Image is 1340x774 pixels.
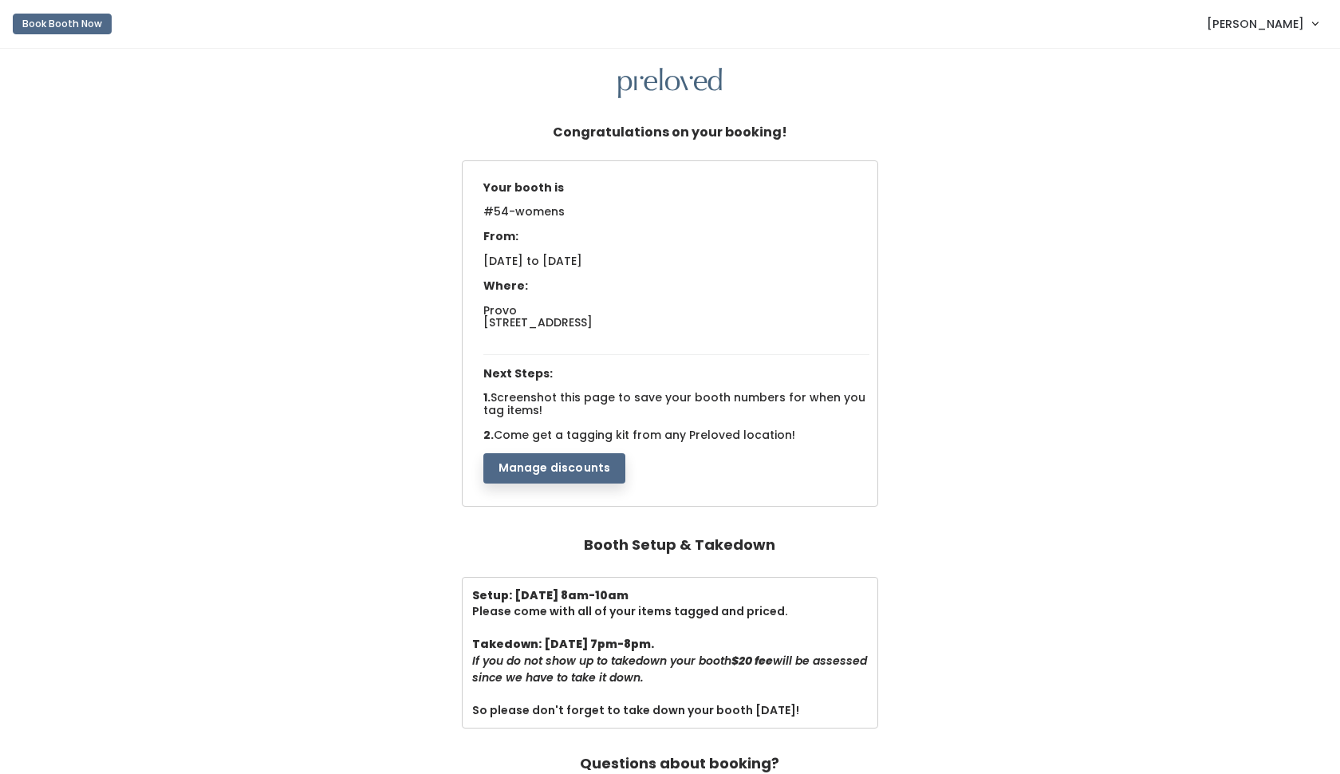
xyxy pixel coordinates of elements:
i: If you do not show up to takedown your booth will be assessed since we have to take it down. [472,653,867,685]
a: [PERSON_NAME] [1191,6,1334,41]
b: Setup: [DATE] 8am-10am [472,587,629,603]
button: Book Booth Now [13,14,112,34]
div: 1. 2. [475,174,878,484]
b: Takedown: [DATE] 7pm-8pm. [472,636,654,652]
h5: Congratulations on your booking! [553,117,787,148]
span: Come get a tagging kit from any Preloved location! [494,427,795,443]
span: Provo [STREET_ADDRESS] [483,302,593,330]
a: Manage discounts [483,460,626,476]
span: Screenshot this page to save your booth numbers for when you tag items! [483,389,865,417]
span: Next Steps: [483,365,553,381]
span: Your booth is [483,180,564,195]
button: Manage discounts [483,453,626,484]
a: Book Booth Now [13,6,112,41]
span: [DATE] to [DATE] [483,253,582,269]
span: Where: [483,278,528,294]
b: $20 fee [731,653,773,669]
span: [PERSON_NAME] [1207,15,1304,33]
span: From: [483,228,518,244]
img: preloved logo [618,68,722,99]
div: Please come with all of your items tagged and priced. So please don't forget to take down your bo... [472,587,869,719]
span: #54-womens [483,203,565,229]
h4: Booth Setup & Takedown [584,529,775,561]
